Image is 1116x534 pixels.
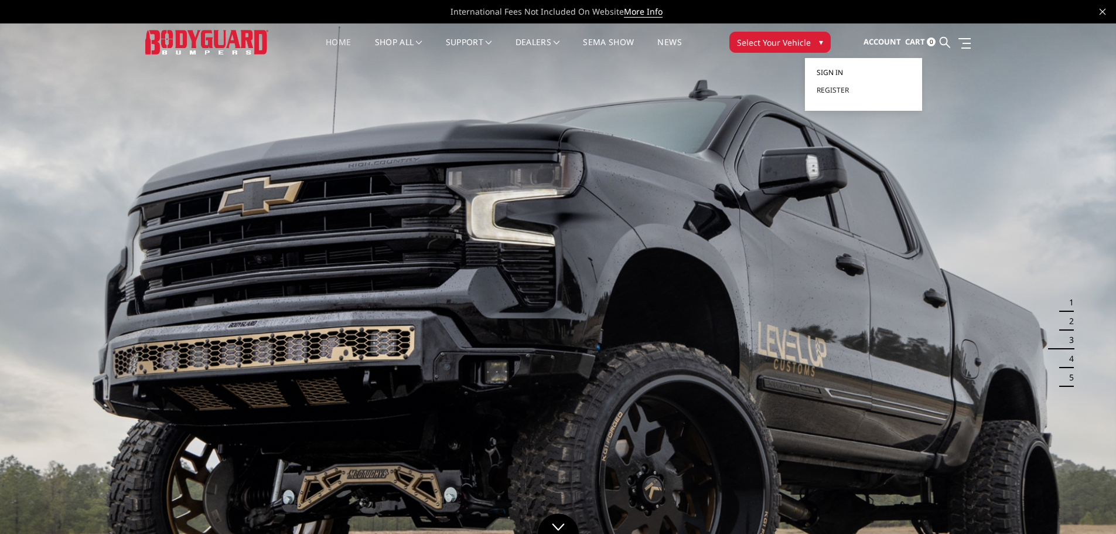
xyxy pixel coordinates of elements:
img: BODYGUARD BUMPERS [145,30,268,54]
a: Sign in [817,64,910,81]
span: Register [817,85,849,95]
a: News [657,38,681,61]
button: 3 of 5 [1062,331,1074,349]
a: Account [864,26,901,58]
a: SEMA Show [583,38,634,61]
a: Dealers [516,38,560,61]
span: 0 [927,38,936,46]
button: 5 of 5 [1062,368,1074,387]
button: Select Your Vehicle [729,32,831,53]
span: Account [864,36,901,47]
a: Home [326,38,351,61]
a: Cart 0 [905,26,936,58]
a: More Info [624,6,663,18]
span: Sign in [817,67,843,77]
span: Select Your Vehicle [737,36,811,49]
span: Cart [905,36,925,47]
a: Click to Down [538,513,579,534]
iframe: Chat Widget [1057,478,1116,534]
button: 1 of 5 [1062,293,1074,312]
button: 2 of 5 [1062,312,1074,331]
button: 4 of 5 [1062,349,1074,368]
a: shop all [375,38,422,61]
a: Register [817,81,910,99]
span: ▾ [819,36,823,48]
a: Support [446,38,492,61]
